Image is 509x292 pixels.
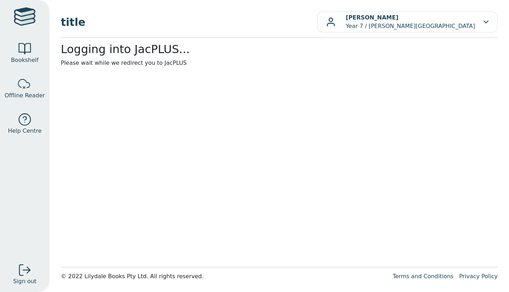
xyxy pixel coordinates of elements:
p: Year 7 / [PERSON_NAME][GEOGRAPHIC_DATA] [346,13,475,30]
a: Terms and Conditions [393,273,454,280]
p: Please wait while we redirect you to JacPLUS [61,59,498,67]
span: title [61,14,317,30]
a: Privacy Policy [459,273,498,280]
b: [PERSON_NAME] [346,14,398,21]
span: Sign out [13,277,36,286]
span: Offline Reader [5,91,45,100]
button: [PERSON_NAME]Year 7 / [PERSON_NAME][GEOGRAPHIC_DATA] [317,11,498,33]
span: Help Centre [8,127,41,135]
div: © 2022 Lilydale Books Pty Ltd. All rights reserved. [61,272,387,281]
span: Bookshelf [11,56,39,64]
h2: Logging into JacPLUS... [61,42,498,56]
